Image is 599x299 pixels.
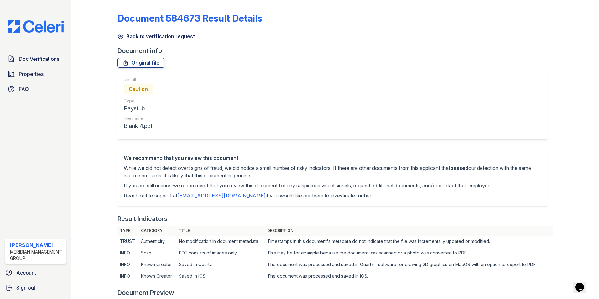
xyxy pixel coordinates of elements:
span: passed [450,165,468,171]
th: Description [265,226,553,236]
td: Saved in iOS [176,270,265,282]
td: Authenticity [138,236,176,247]
div: Result [124,76,153,83]
td: Known Creator [138,270,176,282]
td: Timestamps in this document's metadata do not indicate that the file was incrementally updated or... [265,236,553,247]
a: Sign out [3,281,69,294]
a: Original file [117,58,164,68]
td: INFO [117,270,138,282]
div: Document info [117,46,553,55]
span: FAQ [19,85,29,93]
p: If you are still unsure, we recommend that you review this document for any suspicious visual sig... [124,182,541,189]
a: Doc Verifications [5,53,66,65]
div: Caution [124,84,153,94]
td: INFO [117,247,138,259]
td: Saved in Quartz [176,259,265,270]
div: Blank 4.pdf [124,122,153,130]
td: No modification in document metadata [176,236,265,247]
a: Account [3,266,69,279]
span: Doc Verifications [19,55,59,63]
p: While we did not detect overt signs of fraud, we did notice a small number of risky indicators. I... [124,164,541,179]
th: Type [117,226,138,236]
div: Document Preview [117,288,174,297]
a: FAQ [5,83,66,95]
td: Scan [138,247,176,259]
div: Type [124,98,153,104]
div: We recommend that you review this document. [124,154,541,162]
th: Category [138,226,176,236]
div: [PERSON_NAME] [10,241,64,249]
a: Back to verification request [117,33,195,40]
td: The document was processed and saved in Quartz - software for drawing 2D graphics on MacOS with a... [265,259,553,270]
p: Reach out to support at if you would like our team to investigate further. [124,192,541,199]
td: PDF consists of images only [176,247,265,259]
div: Paystub [124,104,153,113]
td: Known Creator [138,259,176,270]
th: Title [176,226,265,236]
td: This may be for example because the document was scanned or a photo was converted to PDF. [265,247,553,259]
span: Account [16,269,36,276]
td: INFO [117,259,138,270]
img: CE_Logo_Blue-a8612792a0a2168367f1c8372b55b34899dd931a85d93a1a3d3e32e68fde9ad4.png [3,20,69,33]
div: File name [124,115,153,122]
div: Meridian Management Group [10,249,64,261]
span: Sign out [16,284,35,291]
iframe: chat widget [573,274,593,293]
a: Document 584673 Result Details [117,13,262,24]
a: Properties [5,68,66,80]
a: [EMAIL_ADDRESS][DOMAIN_NAME] [177,192,266,199]
td: The document was processed and saved in iOS. [265,270,553,282]
div: Result Indicators [117,214,168,223]
span: Properties [19,70,44,78]
td: TRUST [117,236,138,247]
